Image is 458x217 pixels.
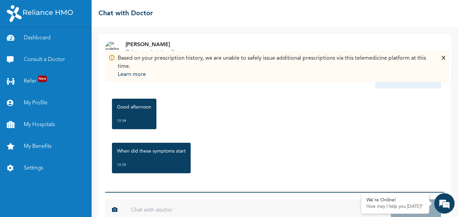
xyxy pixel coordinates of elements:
span: New [38,76,47,82]
img: RelianceHMO's Logo [7,5,73,22]
p: How may I help you today? [366,204,424,210]
div: X [442,54,445,79]
div: 12:35 [117,161,186,168]
img: Info [109,54,115,61]
img: Dr. undefined` [105,41,119,55]
p: When did these symptoms start [117,148,186,155]
div: 12:34 [117,117,151,124]
u: Click to view doctor's profile [126,50,177,54]
div: We're Online! [366,197,424,203]
h2: Chat with Doctor [98,8,153,19]
div: Based on your prescription history, we are unable to safely issue additional prescriptions via th... [118,54,431,79]
p: Learn more [118,71,431,79]
p: [PERSON_NAME] [126,41,177,49]
p: Good afternoon [117,104,151,111]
